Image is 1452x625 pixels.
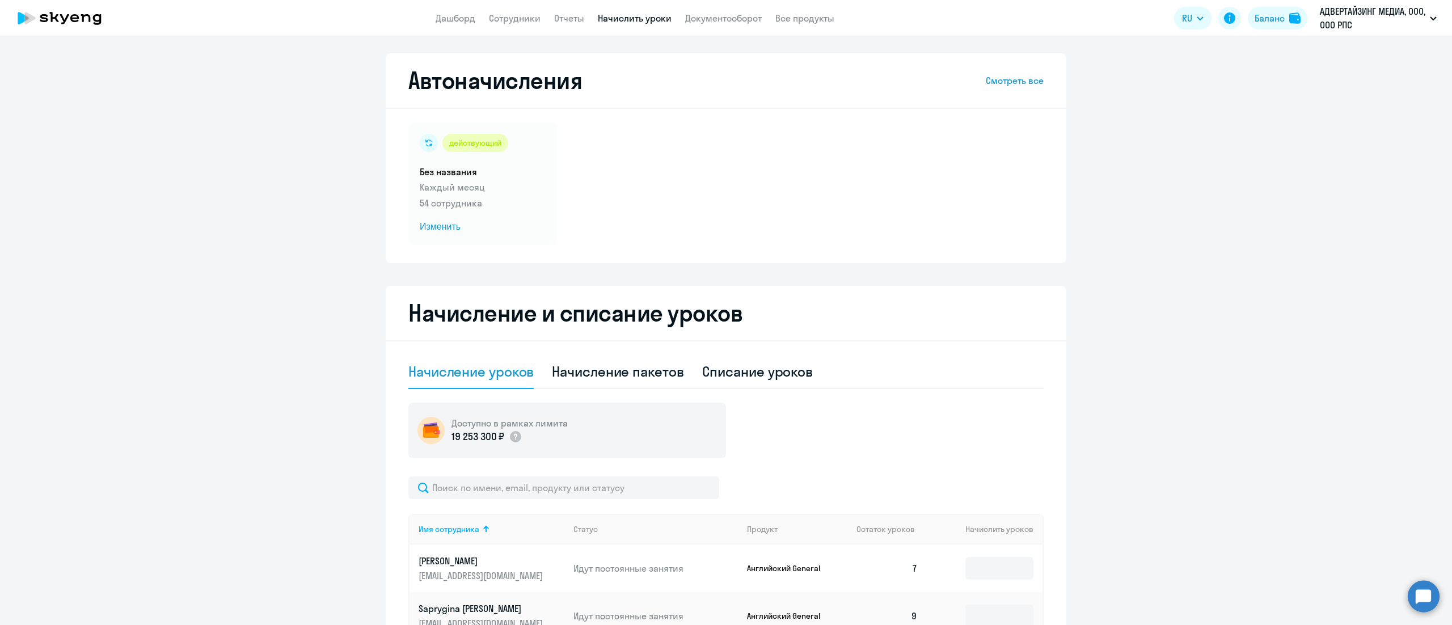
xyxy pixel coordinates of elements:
div: Начисление уроков [408,362,534,381]
h5: Без названия [420,166,546,178]
p: 19 253 300 ₽ [451,429,504,444]
a: Смотреть все [986,74,1044,87]
p: Английский General [747,611,832,621]
div: Имя сотрудника [419,524,479,534]
p: Английский General [747,563,832,573]
div: действующий [442,134,508,152]
div: Статус [573,524,598,534]
span: Остаток уроков [856,524,915,534]
button: Балансbalance [1248,7,1307,29]
div: Баланс [1255,11,1285,25]
a: Отчеты [554,12,584,24]
p: АДВЕРТАЙЗИНГ МЕДИА, ООО, ООО РПС [1320,5,1425,32]
a: Дашборд [436,12,475,24]
p: Каждый месяц [420,180,546,194]
p: Saprygina [PERSON_NAME] [419,602,546,615]
td: 7 [847,544,927,592]
p: Идут постоянные занятия [573,610,738,622]
a: [PERSON_NAME][EMAIL_ADDRESS][DOMAIN_NAME] [419,555,564,582]
a: Документооборот [685,12,762,24]
div: Имя сотрудника [419,524,564,534]
h5: Доступно в рамках лимита [451,417,568,429]
div: Начисление пакетов [552,362,683,381]
p: Идут постоянные занятия [573,562,738,575]
button: АДВЕРТАЙЗИНГ МЕДИА, ООО, ООО РПС [1314,5,1442,32]
a: Сотрудники [489,12,541,24]
span: Изменить [420,220,546,234]
p: [EMAIL_ADDRESS][DOMAIN_NAME] [419,569,546,582]
input: Поиск по имени, email, продукту или статусу [408,476,719,499]
div: Списание уроков [702,362,813,381]
img: wallet-circle.png [417,417,445,444]
a: Начислить уроки [598,12,672,24]
span: RU [1182,11,1192,25]
th: Начислить уроков [927,514,1042,544]
h2: Начисление и списание уроков [408,299,1044,327]
div: Продукт [747,524,778,534]
div: Продукт [747,524,848,534]
p: [PERSON_NAME] [419,555,546,567]
h2: Автоначисления [408,67,582,94]
div: Остаток уроков [856,524,927,534]
a: Все продукты [775,12,834,24]
p: 54 сотрудника [420,196,546,210]
img: balance [1289,12,1301,24]
div: Статус [573,524,738,534]
button: RU [1174,7,1212,29]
